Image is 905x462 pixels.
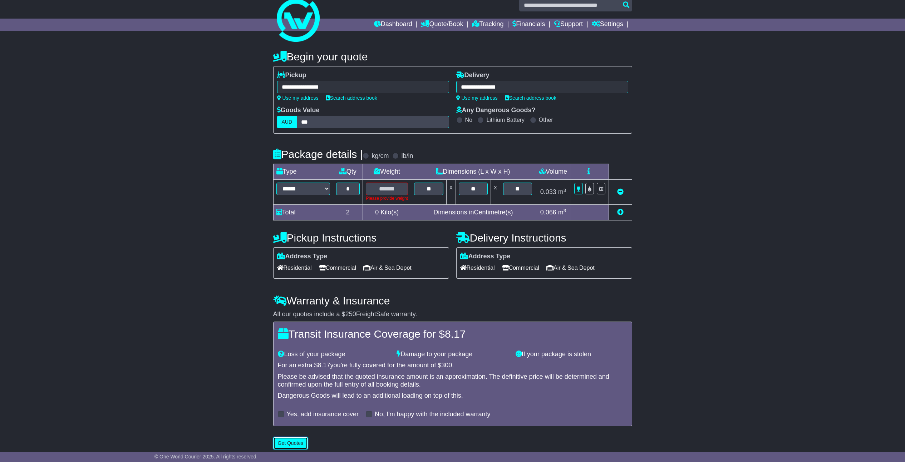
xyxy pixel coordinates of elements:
h4: Delivery Instructions [456,232,632,244]
a: Use my address [456,95,498,101]
a: Tracking [472,19,503,31]
sup: 3 [564,188,566,193]
sup: 3 [564,208,566,213]
a: Search address book [326,95,377,101]
a: Search address book [505,95,556,101]
div: Please be advised that the quoted insurance amount is an approximation. The definitive price will... [278,373,628,388]
a: Add new item [617,209,624,216]
span: © One World Courier 2025. All rights reserved. [154,454,258,459]
div: If your package is stolen [512,351,631,358]
span: 250 [345,311,356,318]
a: Settings [592,19,623,31]
td: 2 [333,205,363,220]
span: Commercial [502,262,539,273]
td: Total [273,205,333,220]
td: Dimensions in Centimetre(s) [411,205,535,220]
h4: Warranty & Insurance [273,295,632,307]
span: 300 [441,362,452,369]
a: Financials [512,19,545,31]
td: Kilo(s) [363,205,411,220]
span: 0 [375,209,379,216]
span: Residential [460,262,495,273]
span: 0.033 [540,188,556,195]
label: lb/in [401,152,413,160]
span: 8.17 [445,328,466,340]
span: Commercial [319,262,356,273]
td: Weight [363,164,411,180]
a: Dashboard [374,19,412,31]
div: Please provide weight [366,195,408,202]
div: For an extra $ you're fully covered for the amount of $ . [278,362,628,369]
td: Qty [333,164,363,180]
label: Pickup [277,71,306,79]
label: Address Type [460,253,511,260]
span: 0.066 [540,209,556,216]
label: Lithium Battery [486,116,525,123]
td: Type [273,164,333,180]
span: m [558,209,566,216]
a: Support [554,19,583,31]
label: Address Type [277,253,328,260]
a: Quote/Book [421,19,463,31]
td: x [491,180,500,205]
span: 8.17 [318,362,330,369]
label: No, I'm happy with the included warranty [375,411,491,418]
label: AUD [277,116,297,128]
div: All our quotes include a $ FreightSafe warranty. [273,311,632,318]
span: Air & Sea Depot [546,262,595,273]
h4: Package details | [273,148,363,160]
td: x [446,180,456,205]
div: Damage to your package [393,351,512,358]
label: Other [539,116,553,123]
a: Remove this item [617,188,624,195]
span: Air & Sea Depot [363,262,412,273]
div: Loss of your package [274,351,393,358]
h4: Pickup Instructions [273,232,449,244]
div: Dangerous Goods will lead to an additional loading on top of this. [278,392,628,400]
label: Any Dangerous Goods? [456,106,536,114]
h4: Transit Insurance Coverage for $ [278,328,628,340]
label: kg/cm [372,152,389,160]
label: No [465,116,472,123]
label: Yes, add insurance cover [287,411,359,418]
label: Delivery [456,71,490,79]
td: Dimensions (L x W x H) [411,164,535,180]
button: Get Quotes [273,437,308,449]
span: m [558,188,566,195]
td: Volume [535,164,571,180]
span: Residential [277,262,312,273]
h4: Begin your quote [273,51,632,63]
label: Goods Value [277,106,320,114]
a: Use my address [277,95,319,101]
